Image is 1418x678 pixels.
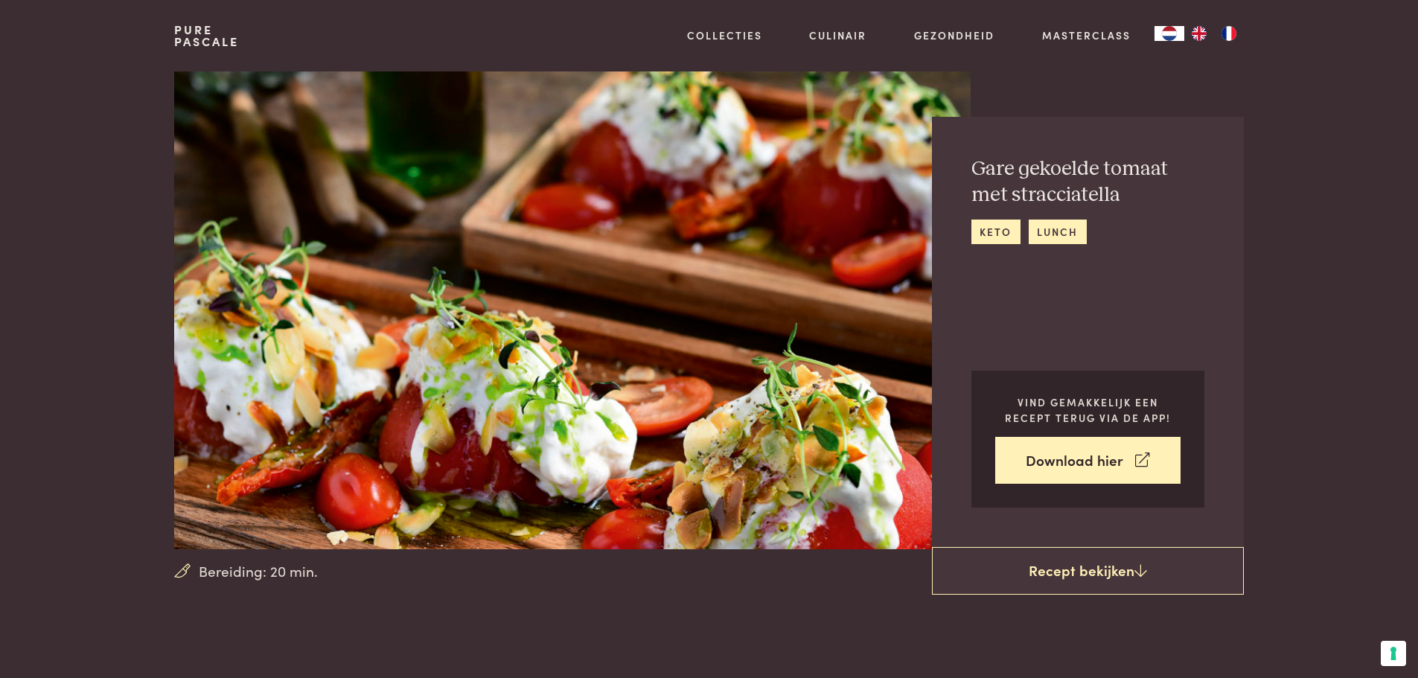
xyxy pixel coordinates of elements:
[1184,26,1214,41] a: EN
[199,560,318,582] span: Bereiding: 20 min.
[809,28,866,43] a: Culinair
[1029,220,1087,244] a: lunch
[1381,641,1406,666] button: Uw voorkeuren voor toestemming voor trackingtechnologieën
[971,220,1021,244] a: keto
[971,156,1204,208] h2: Gare gekoelde tomaat met stracciatella
[1154,26,1184,41] div: Language
[1042,28,1131,43] a: Masterclass
[914,28,994,43] a: Gezondheid
[174,24,239,48] a: PurePascale
[687,28,762,43] a: Collecties
[1214,26,1244,41] a: FR
[174,71,970,549] img: Gare gekoelde tomaat met stracciatella
[995,394,1181,425] p: Vind gemakkelijk een recept terug via de app!
[932,547,1244,595] a: Recept bekijken
[1154,26,1244,41] aside: Language selected: Nederlands
[1154,26,1184,41] a: NL
[1184,26,1244,41] ul: Language list
[995,437,1181,484] a: Download hier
